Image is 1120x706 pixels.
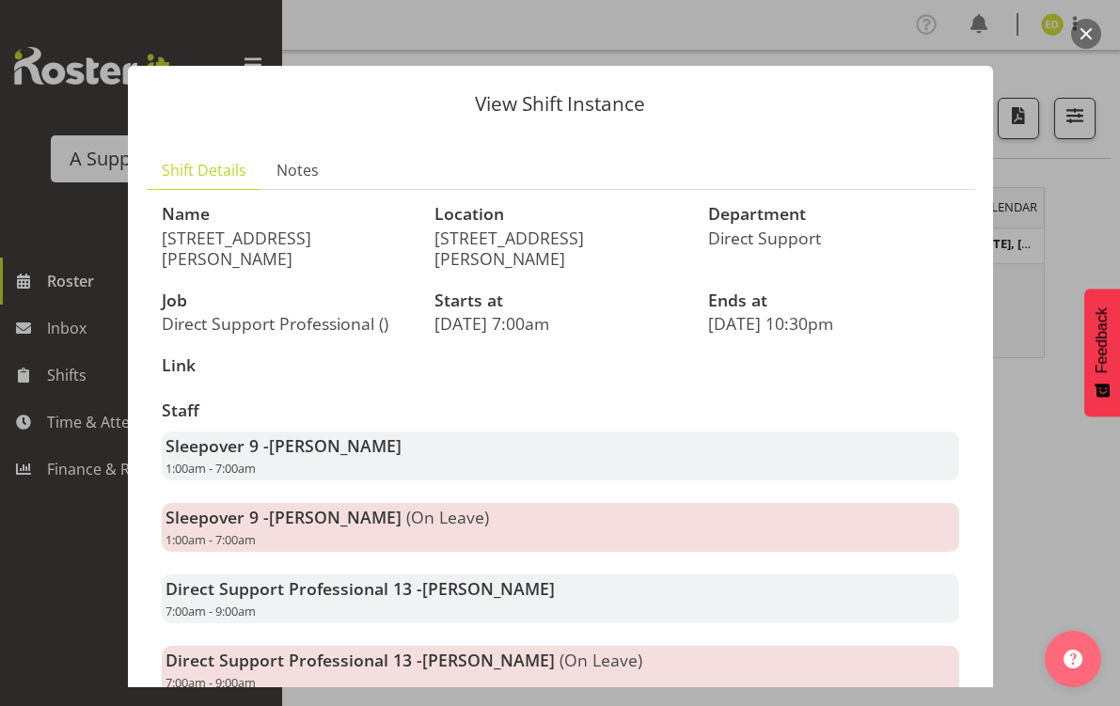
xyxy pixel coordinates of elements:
h3: Department [708,205,959,224]
span: [PERSON_NAME] [269,434,402,457]
span: Feedback [1094,307,1111,373]
strong: Sleepover 9 - [166,506,402,528]
h3: Ends at [708,291,959,310]
span: Shift Details [162,159,246,181]
strong: Direct Support Professional 13 - [166,649,555,671]
h3: Link [162,356,413,375]
h3: Job [162,291,413,310]
button: Feedback - Show survey [1084,289,1120,416]
span: 7:00am - 9:00am [166,674,256,691]
span: (On Leave) [560,649,642,671]
strong: Direct Support Professional 13 - [166,577,555,600]
span: 1:00am - 7:00am [166,460,256,477]
span: Notes [276,159,319,181]
span: [PERSON_NAME] [422,649,555,671]
p: View Shift Instance [147,94,974,114]
h3: Name [162,205,413,224]
span: [PERSON_NAME] [269,506,402,528]
span: [PERSON_NAME] [422,577,555,600]
h3: Staff [162,401,959,420]
strong: Sleepover 9 - [166,434,402,457]
h3: Starts at [434,291,686,310]
h3: Location [434,205,686,224]
span: 1:00am - 7:00am [166,531,256,548]
img: help-xxl-2.png [1064,650,1082,668]
p: Direct Support Professional () [162,313,413,334]
span: (On Leave) [406,506,489,528]
p: Direct Support [708,227,959,248]
span: 7:00am - 9:00am [166,603,256,620]
p: [STREET_ADDRESS][PERSON_NAME] [434,227,686,269]
p: [DATE] 10:30pm [708,313,959,334]
p: [DATE] 7:00am [434,313,686,334]
p: [STREET_ADDRESS][PERSON_NAME] [162,227,413,269]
